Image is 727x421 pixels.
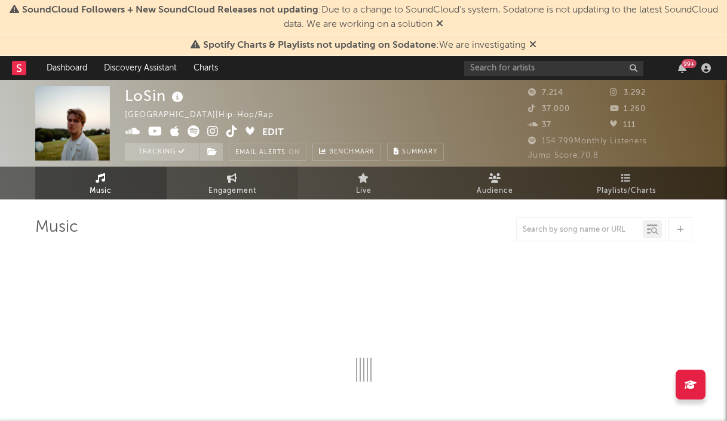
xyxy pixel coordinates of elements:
a: Live [298,167,430,199]
span: : Due to a change to SoundCloud's system, Sodatone is not updating to the latest SoundCloud data.... [22,5,718,29]
input: Search for artists [464,61,643,76]
a: Engagement [167,167,298,199]
span: SoundCloud Followers + New SoundCloud Releases not updating [22,5,318,15]
a: Benchmark [312,143,381,161]
span: 3.292 [610,89,646,97]
em: On [289,149,300,156]
a: Playlists/Charts [561,167,692,199]
button: Email AlertsOn [229,143,306,161]
span: Benchmark [329,145,375,159]
button: 99+ [678,63,686,73]
span: Live [356,184,372,198]
span: Music [90,184,112,198]
span: 7.214 [528,89,563,97]
button: Edit [262,125,284,140]
a: Charts [185,56,226,80]
a: Discovery Assistant [96,56,185,80]
span: Summary [402,149,437,155]
div: 99 + [682,59,697,68]
button: Summary [387,143,444,161]
span: : We are investigating [203,41,526,50]
div: [GEOGRAPHIC_DATA] | Hip-Hop/Rap [125,108,287,122]
span: Jump Score: 70.8 [528,152,599,159]
div: LoSin [125,86,186,106]
span: 37.000 [528,105,570,113]
span: Spotify Charts & Playlists not updating on Sodatone [203,41,436,50]
span: 154.799 Monthly Listeners [528,137,647,145]
span: 37 [528,121,551,129]
a: Audience [430,167,561,199]
span: Audience [477,184,513,198]
span: Dismiss [436,20,443,29]
button: Tracking [125,143,200,161]
span: 1.260 [610,105,646,113]
a: Dashboard [38,56,96,80]
input: Search by song name or URL [517,225,643,235]
span: 111 [610,121,636,129]
a: Music [35,167,167,199]
span: Dismiss [529,41,536,50]
span: Engagement [208,184,256,198]
span: Playlists/Charts [597,184,656,198]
